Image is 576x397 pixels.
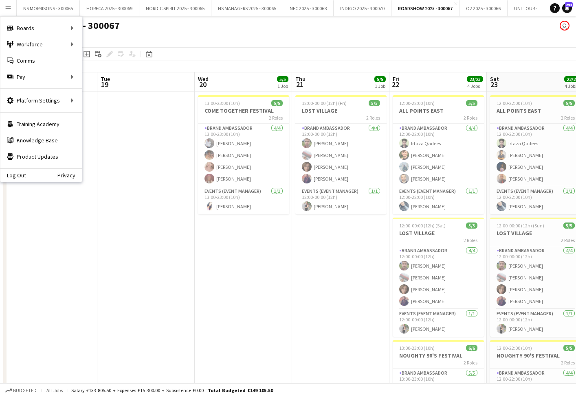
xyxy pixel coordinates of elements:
[302,100,347,106] span: 12:00-00:00 (12h) (Fri)
[561,237,575,243] span: 2 Roles
[466,345,477,351] span: 6/6
[466,100,477,106] span: 5/5
[497,222,544,229] span: 12:00-00:00 (12h) (Sun)
[399,222,446,229] span: 12:00-00:00 (12h) (Sat)
[560,21,569,31] app-user-avatar: Closer Payroll
[269,115,283,121] span: 2 Roles
[0,20,82,36] div: Boards
[277,83,288,89] div: 1 Job
[497,345,532,351] span: 12:00-22:00 (10h)
[459,0,508,16] button: O2 2025 - 300066
[295,95,387,214] app-job-card: 12:00-00:00 (12h) (Fri)5/5LOST VILLAGE2 RolesBrand Ambassador4/412:00-00:00 (12h)[PERSON_NAME][PE...
[57,172,82,179] a: Privacy
[393,229,484,237] h3: LOST VILLAGE
[563,100,575,106] span: 5/5
[295,187,387,214] app-card-role: Events (Event Manager)1/112:00-00:00 (12h)[PERSON_NAME]
[374,76,386,82] span: 5/5
[561,360,575,366] span: 2 Roles
[0,52,82,69] a: Comms
[17,0,80,16] button: NS MORRISONS - 300065
[369,100,380,106] span: 5/5
[139,0,211,16] button: NORDIC SPIRIT 2025 - 300065
[466,222,477,229] span: 5/5
[393,95,484,214] app-job-card: 12:00-22:00 (10h)5/5ALL POINTS EAST2 RolesBrand Ambassador4/412:00-22:00 (10h)Irtaza Qadees[PERSO...
[198,124,289,187] app-card-role: Brand Ambassador4/413:00-23:00 (10h)[PERSON_NAME][PERSON_NAME][PERSON_NAME][PERSON_NAME]
[497,100,532,106] span: 12:00-22:00 (10h)
[565,2,573,7] span: 294
[0,148,82,165] a: Product Updates
[295,107,387,114] h3: LOST VILLAGE
[0,69,82,85] div: Pay
[393,187,484,214] app-card-role: Events (Event Manager)1/112:00-22:00 (10h)[PERSON_NAME]
[391,80,399,89] span: 22
[489,80,499,89] span: 23
[80,0,139,16] button: HORECA 2025 - 300069
[563,222,575,229] span: 5/5
[562,3,572,13] a: 294
[334,0,391,16] button: INDIGO 2025 - 300070
[198,107,289,114] h3: COME TOGETHER FESTIVAL
[399,345,435,351] span: 13:00-23:00 (10h)
[295,124,387,187] app-card-role: Brand Ambassador4/412:00-00:00 (12h)[PERSON_NAME][PERSON_NAME][PERSON_NAME][PERSON_NAME]
[393,246,484,309] app-card-role: Brand Ambassador4/412:00-00:00 (12h)[PERSON_NAME][PERSON_NAME][PERSON_NAME][PERSON_NAME]
[393,75,399,83] span: Fri
[283,0,334,16] button: NEC 2025 - 300068
[71,387,273,393] div: Salary £133 805.50 + Expenses £15 300.00 + Subsistence £0.00 =
[211,0,283,16] button: NS MANAGERS 2025 - 300065
[464,360,477,366] span: 2 Roles
[271,100,283,106] span: 5/5
[393,124,484,187] app-card-role: Brand Ambassador4/412:00-22:00 (10h)Irtaza Qadees[PERSON_NAME][PERSON_NAME][PERSON_NAME]
[101,75,110,83] span: Tue
[399,100,435,106] span: 12:00-22:00 (10h)
[13,388,37,393] span: Budgeted
[393,107,484,114] h3: ALL POINTS EAST
[563,345,575,351] span: 5/5
[0,36,82,52] div: Workforce
[198,187,289,214] app-card-role: Events (Event Manager)1/113:00-23:00 (10h)[PERSON_NAME]
[45,387,64,393] span: All jobs
[0,132,82,148] a: Knowledge Base
[295,75,306,83] span: Thu
[467,76,483,82] span: 23/23
[198,95,289,214] app-job-card: 13:00-23:00 (10h)5/5COME TOGETHER FESTIVAL2 RolesBrand Ambassador4/413:00-23:00 (10h)[PERSON_NAME...
[561,115,575,121] span: 2 Roles
[366,115,380,121] span: 2 Roles
[375,83,385,89] div: 1 Job
[393,309,484,337] app-card-role: Events (Event Manager)1/112:00-00:00 (12h)[PERSON_NAME]
[467,83,483,89] div: 4 Jobs
[0,92,82,109] div: Platform Settings
[4,386,38,395] button: Budgeted
[197,80,209,89] span: 20
[393,352,484,359] h3: NOUGHTY 90'S FESTIVAL
[208,387,273,393] span: Total Budgeted £149 105.50
[464,237,477,243] span: 2 Roles
[0,172,26,179] a: Log Out
[204,100,240,106] span: 13:00-23:00 (10h)
[391,0,459,16] button: ROADSHOW 2025 - 300067
[277,76,288,82] span: 5/5
[294,80,306,89] span: 21
[0,116,82,132] a: Training Academy
[393,218,484,337] app-job-card: 12:00-00:00 (12h) (Sat)5/5LOST VILLAGE2 RolesBrand Ambassador4/412:00-00:00 (12h)[PERSON_NAME][PE...
[198,75,209,83] span: Wed
[99,80,110,89] span: 19
[508,0,544,16] button: UNI TOUR -
[490,75,499,83] span: Sat
[464,115,477,121] span: 2 Roles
